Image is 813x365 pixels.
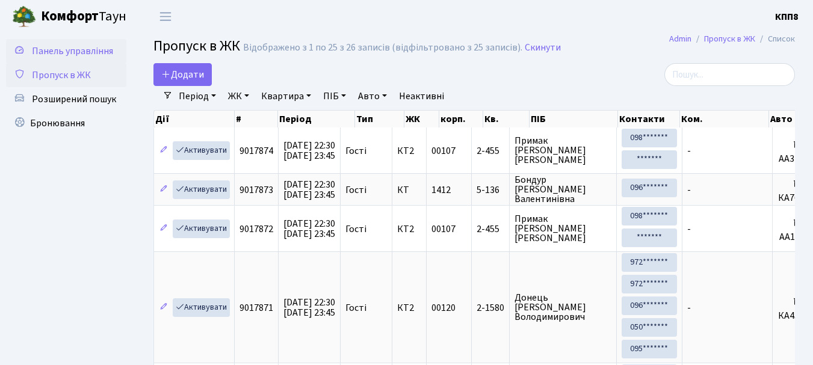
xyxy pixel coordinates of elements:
a: Неактивні [394,86,449,106]
span: 00120 [431,301,456,314]
div: Відображено з 1 по 25 з 26 записів (відфільтровано з 25 записів). [243,42,522,54]
a: Admin [669,32,691,45]
a: Період [174,86,221,106]
a: ПІБ [318,86,351,106]
span: - [687,301,691,314]
img: logo.png [12,5,36,29]
a: ЖК [223,86,254,106]
a: Активувати [173,141,230,160]
b: Комфорт [41,7,99,26]
span: 2-455 [477,146,504,156]
span: - [687,144,691,158]
a: Додати [153,63,212,86]
th: Період [278,111,355,127]
a: Скинути [525,42,561,54]
span: - [687,222,691,236]
span: 00107 [431,222,456,236]
span: Панель управління [32,44,113,58]
span: КТ2 [397,224,421,234]
span: [DATE] 22:30 [DATE] 23:45 [283,296,335,319]
span: [DATE] 22:30 [DATE] 23:45 [283,217,335,241]
span: 9017873 [240,183,273,197]
span: [DATE] 22:30 [DATE] 23:45 [283,139,335,162]
a: Пропуск в ЖК [6,63,126,87]
li: Список [755,32,795,46]
span: Пропуск в ЖК [32,69,91,82]
a: Активувати [173,298,230,317]
th: ПІБ [530,111,618,127]
span: КТ [397,185,421,195]
th: Кв. [483,111,530,127]
span: КТ2 [397,303,421,313]
span: 1412 [431,183,451,197]
th: Тип [355,111,404,127]
input: Пошук... [664,63,795,86]
span: Додати [161,68,204,81]
span: Бондур [PERSON_NAME] Валентинівна [515,175,611,204]
span: 00107 [431,144,456,158]
span: Гості [345,303,366,313]
span: 5-136 [477,185,504,195]
span: 2-455 [477,224,504,234]
span: Гості [345,185,366,195]
a: Квартира [256,86,316,106]
span: Гості [345,224,366,234]
span: КТ2 [397,146,421,156]
span: 9017871 [240,301,273,314]
span: Примак [PERSON_NAME] [PERSON_NAME] [515,136,611,165]
span: Таун [41,7,126,27]
span: Розширений пошук [32,93,116,106]
span: 9017874 [240,144,273,158]
button: Переключити навігацію [150,7,181,26]
th: Ком. [680,111,769,127]
th: ЖК [404,111,439,127]
th: Дії [154,111,235,127]
span: Пропуск в ЖК [153,35,240,57]
nav: breadcrumb [651,26,813,52]
span: Гості [345,146,366,156]
a: Розширений пошук [6,87,126,111]
a: Панель управління [6,39,126,63]
a: Авто [353,86,392,106]
span: - [687,183,691,197]
a: Бронювання [6,111,126,135]
span: Примак [PERSON_NAME] [PERSON_NAME] [515,214,611,243]
span: 2-1580 [477,303,504,313]
a: Пропуск в ЖК [704,32,755,45]
b: КПП8 [775,10,799,23]
a: Активувати [173,219,230,238]
th: # [235,111,279,127]
a: КПП8 [775,10,799,24]
th: Контакти [618,111,680,127]
span: Бронювання [30,117,85,130]
span: Донець [PERSON_NAME] Володимирович [515,293,611,322]
span: 9017872 [240,222,273,236]
th: корп. [439,111,484,127]
span: [DATE] 22:30 [DATE] 23:45 [283,178,335,201]
a: Активувати [173,180,230,199]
